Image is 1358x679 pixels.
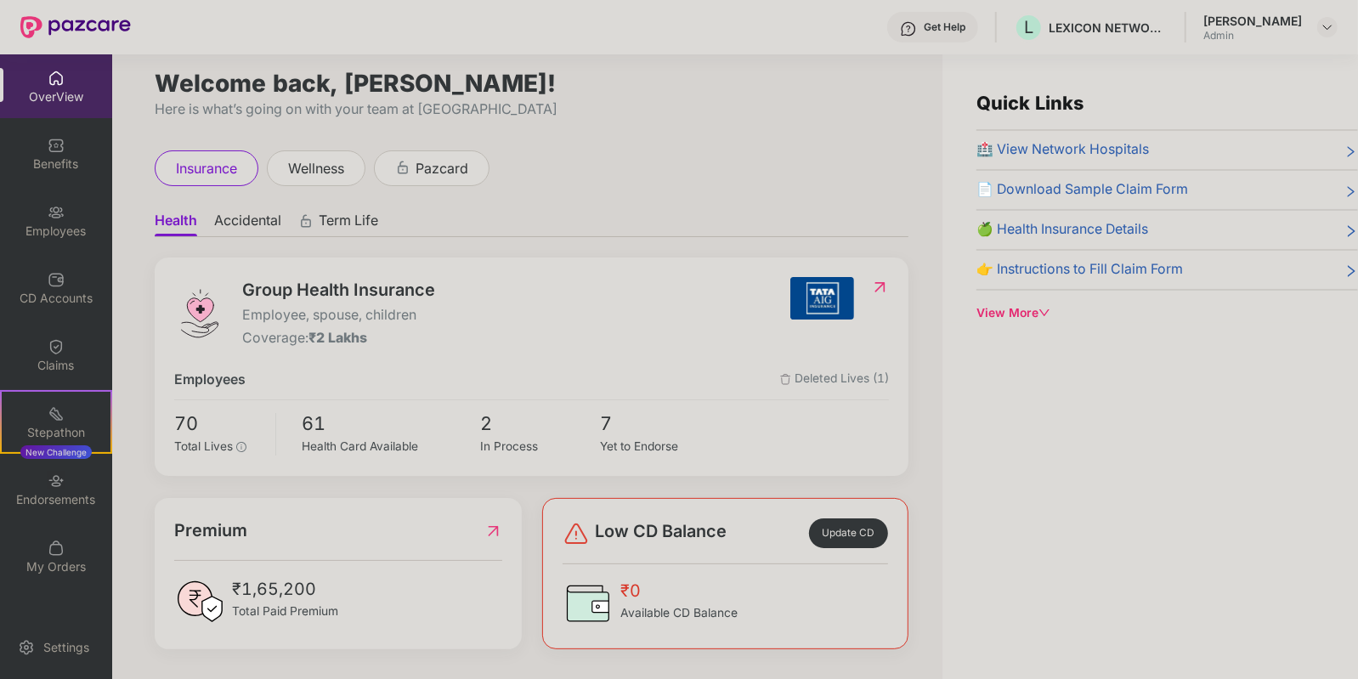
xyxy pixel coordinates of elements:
img: svg+xml;base64,PHN2ZyBpZD0iRW5kb3JzZW1lbnRzIiB4bWxucz0iaHR0cDovL3d3dy53My5vcmcvMjAwMC9zdmciIHdpZH... [48,472,65,489]
img: deleteIcon [780,374,791,385]
img: svg+xml;base64,PHN2ZyBpZD0iSGVscC0zMngzMiIgeG1sbnM9Imh0dHA6Ly93d3cudzMub3JnLzIwMDAvc3ZnIiB3aWR0aD... [900,20,917,37]
span: 61 [302,409,480,438]
div: animation [395,160,410,175]
span: Accidental [214,212,281,236]
span: ₹1,65,200 [232,576,338,603]
div: Health Card Available [302,438,480,456]
span: pazcard [416,158,468,179]
img: svg+xml;base64,PHN2ZyBpZD0iQ2xhaW0iIHhtbG5zPSJodHRwOi8vd3d3LnczLm9yZy8yMDAwL3N2ZyIgd2lkdGg9IjIwIi... [48,338,65,355]
div: Admin [1203,29,1302,42]
span: 70 [174,409,263,438]
span: wellness [288,158,344,179]
div: Yet to Endorse [600,438,719,456]
img: RedirectIcon [871,279,889,296]
span: down [1038,307,1050,319]
img: logo [174,288,225,339]
div: Get Help [924,20,965,34]
span: Total Lives [174,439,233,453]
div: New Challenge [20,445,92,459]
div: View More [976,304,1358,323]
span: right [1344,263,1358,280]
img: insurerIcon [790,277,854,320]
span: Employees [174,370,246,391]
div: Stepathon [2,424,110,441]
span: 🏥 View Network Hospitals [976,139,1149,161]
div: In Process [481,438,600,456]
img: svg+xml;base64,PHN2ZyBpZD0iU2V0dGluZy0yMHgyMCIgeG1sbnM9Imh0dHA6Ly93d3cudzMub3JnLzIwMDAvc3ZnIiB3aW... [18,639,35,656]
div: Update CD [809,518,888,547]
span: Group Health Insurance [242,277,435,303]
img: svg+xml;base64,PHN2ZyBpZD0iSG9tZSIgeG1sbnM9Imh0dHA6Ly93d3cudzMub3JnLzIwMDAvc3ZnIiB3aWR0aD0iMjAiIG... [48,70,65,87]
span: insurance [176,158,237,179]
span: 2 [481,409,600,438]
span: Premium [174,518,247,544]
img: svg+xml;base64,PHN2ZyB4bWxucz0iaHR0cDovL3d3dy53My5vcmcvMjAwMC9zdmciIHdpZHRoPSIyMSIgaGVpZ2h0PSIyMC... [48,405,65,422]
div: animation [298,213,314,229]
span: 🍏 Health Insurance Details [976,219,1148,240]
span: Health [155,212,197,236]
span: Employee, spouse, children [242,305,435,326]
span: Available CD Balance [620,604,738,623]
span: right [1344,143,1358,161]
img: New Pazcare Logo [20,16,131,38]
img: RedirectIcon [484,518,502,544]
img: CDBalanceIcon [563,578,614,629]
span: Quick Links [976,92,1084,114]
span: right [1344,183,1358,201]
img: svg+xml;base64,PHN2ZyBpZD0iQmVuZWZpdHMiIHhtbG5zPSJodHRwOi8vd3d3LnczLm9yZy8yMDAwL3N2ZyIgd2lkdGg9Ij... [48,137,65,154]
span: 👉 Instructions to Fill Claim Form [976,259,1183,280]
div: LEXICON NETWORKS INDIA PRIVATE LIMITED [1049,20,1168,36]
div: [PERSON_NAME] [1203,13,1302,29]
img: svg+xml;base64,PHN2ZyBpZD0iRHJvcGRvd24tMzJ4MzIiIHhtbG5zPSJodHRwOi8vd3d3LnczLm9yZy8yMDAwL3N2ZyIgd2... [1321,20,1334,34]
span: 7 [600,409,719,438]
span: 📄 Download Sample Claim Form [976,179,1188,201]
img: svg+xml;base64,PHN2ZyBpZD0iQ0RfQWNjb3VudHMiIGRhdGEtbmFtZT0iQ0QgQWNjb3VudHMiIHhtbG5zPSJodHRwOi8vd3... [48,271,65,288]
span: Deleted Lives (1) [780,370,889,391]
div: Coverage: [242,328,435,349]
span: Low CD Balance [595,518,727,547]
img: svg+xml;base64,PHN2ZyBpZD0iRW1wbG95ZWVzIiB4bWxucz0iaHR0cDovL3d3dy53My5vcmcvMjAwMC9zdmciIHdpZHRoPS... [48,204,65,221]
div: Welcome back, [PERSON_NAME]! [155,76,908,90]
span: ₹0 [620,578,738,604]
span: ₹2 Lakhs [308,330,367,346]
img: PaidPremiumIcon [174,576,225,627]
img: svg+xml;base64,PHN2ZyBpZD0iTXlfT3JkZXJzIiBkYXRhLW5hbWU9Ik15IE9yZGVycyIgeG1sbnM9Imh0dHA6Ly93d3cudz... [48,540,65,557]
span: L [1024,17,1033,37]
span: Total Paid Premium [232,603,338,621]
div: Here is what’s going on with your team at [GEOGRAPHIC_DATA] [155,99,908,120]
span: info-circle [236,442,246,452]
div: Settings [38,639,94,656]
span: Term Life [319,212,378,236]
img: svg+xml;base64,PHN2ZyBpZD0iRGFuZ2VyLTMyeDMyIiB4bWxucz0iaHR0cDovL3d3dy53My5vcmcvMjAwMC9zdmciIHdpZH... [563,520,590,547]
span: right [1344,223,1358,240]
